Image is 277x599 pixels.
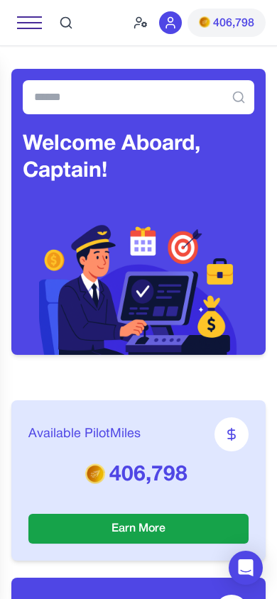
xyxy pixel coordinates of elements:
[199,16,210,28] img: PMs
[213,15,254,32] span: 406,798
[11,213,266,355] img: Header decoration
[28,514,249,544] button: Earn More
[85,463,105,483] img: PMs
[23,131,254,185] h3: Welcome Aboard, Captain !
[28,463,249,488] p: 406,798
[188,9,266,37] button: PMs406,798
[28,424,141,444] span: Available PilotMiles
[229,551,263,585] div: Open Intercom Messenger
